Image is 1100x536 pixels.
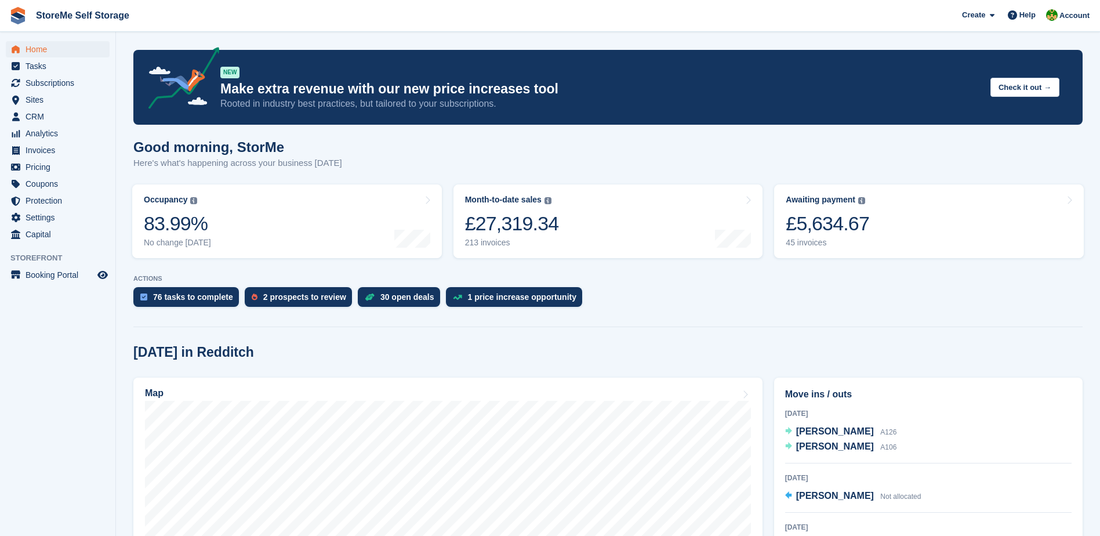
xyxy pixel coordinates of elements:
span: Settings [26,209,95,226]
div: Month-to-date sales [465,195,542,205]
span: Account [1059,10,1090,21]
p: Rooted in industry best practices, but tailored to your subscriptions. [220,97,981,110]
div: 213 invoices [465,238,559,248]
div: Occupancy [144,195,187,205]
img: icon-info-grey-7440780725fd019a000dd9b08b2336e03edf1995a4989e88bcd33f0948082b44.svg [544,197,551,204]
span: Subscriptions [26,75,95,91]
a: menu [6,41,110,57]
a: [PERSON_NAME] Not allocated [785,489,921,504]
span: Coupons [26,176,95,192]
a: Awaiting payment £5,634.67 45 invoices [774,184,1084,258]
a: StoreMe Self Storage [31,6,134,25]
h2: [DATE] in Redditch [133,345,254,360]
span: CRM [26,108,95,125]
a: menu [6,209,110,226]
span: Invoices [26,142,95,158]
a: 76 tasks to complete [133,287,245,313]
span: A126 [880,428,896,436]
img: stora-icon-8386f47178a22dfd0bd8f6a31ec36ba5ce8667c1dd55bd0f319d3a0aa187defe.svg [9,7,27,24]
a: menu [6,267,110,283]
div: Awaiting payment [786,195,855,205]
span: Pricing [26,159,95,175]
p: ACTIONS [133,275,1083,283]
a: 1 price increase opportunity [446,287,589,313]
div: No change [DATE] [144,238,211,248]
span: Create [962,9,985,21]
a: 30 open deals [358,287,446,313]
a: Preview store [96,268,110,282]
a: menu [6,92,110,108]
span: [PERSON_NAME] [796,441,874,451]
div: 30 open deals [380,292,434,302]
img: deal-1b604bf984904fb50ccaf53a9ad4b4a5d6e5aea283cecdc64d6e3604feb123c2.svg [365,293,375,301]
span: Tasks [26,58,95,74]
button: Check it out → [990,78,1059,97]
a: [PERSON_NAME] A106 [785,440,897,455]
span: Storefront [10,252,115,264]
div: 76 tasks to complete [153,292,233,302]
a: menu [6,176,110,192]
span: Analytics [26,125,95,142]
a: Month-to-date sales £27,319.34 213 invoices [453,184,763,258]
img: prospect-51fa495bee0391a8d652442698ab0144808aea92771e9ea1ae160a38d050c398.svg [252,294,257,300]
img: icon-info-grey-7440780725fd019a000dd9b08b2336e03edf1995a4989e88bcd33f0948082b44.svg [858,197,865,204]
a: menu [6,125,110,142]
a: menu [6,159,110,175]
div: [DATE] [785,522,1072,533]
img: price-adjustments-announcement-icon-8257ccfd72463d97f412b2fc003d46551f7dbcb40ab6d574587a9cd5c0d94... [139,47,220,113]
a: menu [6,58,110,74]
span: Help [1019,9,1036,21]
div: 83.99% [144,212,211,236]
span: Booking Portal [26,267,95,283]
p: Here's what's happening across your business [DATE] [133,157,342,170]
span: Home [26,41,95,57]
a: menu [6,226,110,242]
div: 45 invoices [786,238,869,248]
div: [DATE] [785,473,1072,483]
span: [PERSON_NAME] [796,426,874,436]
a: menu [6,193,110,209]
h2: Move ins / outs [785,387,1072,401]
a: 2 prospects to review [245,287,358,313]
a: menu [6,142,110,158]
span: A106 [880,443,896,451]
span: Protection [26,193,95,209]
a: menu [6,75,110,91]
img: StorMe [1046,9,1058,21]
div: 2 prospects to review [263,292,346,302]
div: £5,634.67 [786,212,869,236]
a: Occupancy 83.99% No change [DATE] [132,184,442,258]
span: Capital [26,226,95,242]
a: menu [6,108,110,125]
a: [PERSON_NAME] A126 [785,425,897,440]
img: task-75834270c22a3079a89374b754ae025e5fb1db73e45f91037f5363f120a921f8.svg [140,294,147,300]
span: [PERSON_NAME] [796,491,874,501]
h1: Good morning, StorMe [133,139,342,155]
img: icon-info-grey-7440780725fd019a000dd9b08b2336e03edf1995a4989e88bcd33f0948082b44.svg [190,197,197,204]
div: NEW [220,67,239,78]
div: 1 price increase opportunity [468,292,577,302]
h2: Map [145,388,164,399]
div: [DATE] [785,408,1072,419]
span: Sites [26,92,95,108]
div: £27,319.34 [465,212,559,236]
p: Make extra revenue with our new price increases tool [220,81,981,97]
img: price_increase_opportunities-93ffe204e8149a01c8c9dc8f82e8f89637d9d84a8eef4429ea346261dce0b2c0.svg [453,295,462,300]
span: Not allocated [880,492,921,501]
